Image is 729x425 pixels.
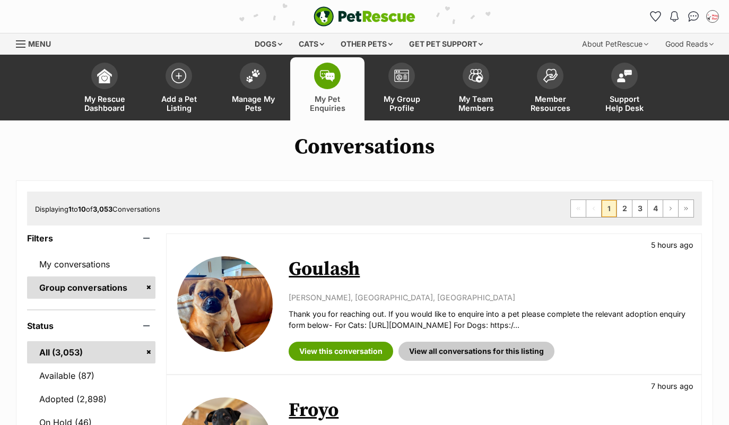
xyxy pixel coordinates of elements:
span: My Team Members [452,94,500,112]
a: View all conversations for this listing [398,342,554,361]
img: help-desk-icon-fdf02630f3aa405de69fd3d07c3f3aa587a6932b1a1747fa1d2bba05be0121f9.svg [617,70,632,82]
span: Displaying to of Conversations [35,205,160,213]
header: Status [27,321,155,331]
strong: 3,053 [93,205,112,213]
div: About PetRescue [575,33,656,55]
a: Next page [663,200,678,217]
img: add-pet-listing-icon-0afa8454b4691262ce3f59096e99ab1cd57d4a30225e0717b998d2c9b9846f56.svg [171,68,186,83]
img: team-members-icon-5396bd8760b3fe7c0b43da4ab00e1e3bb1a5d9ba89233759b79545d2d3fc5d0d.svg [468,69,483,83]
a: Adopted (2,898) [27,388,155,410]
span: Member Resources [526,94,574,112]
img: Laura Chao profile pic [707,11,718,22]
p: 7 hours ago [651,380,693,392]
img: pet-enquiries-icon-7e3ad2cf08bfb03b45e93fb7055b45f3efa6380592205ae92323e6603595dc1f.svg [320,70,335,82]
div: Dogs [247,33,290,55]
a: Page 2 [617,200,632,217]
a: Goulash [289,257,360,281]
img: group-profile-icon-3fa3cf56718a62981997c0bc7e787c4b2cf8bcc04b72c1350f741eb67cf2f40e.svg [394,70,409,82]
a: Favourites [647,8,664,25]
button: My account [704,8,721,25]
a: Last page [679,200,693,217]
div: Other pets [333,33,400,55]
a: PetRescue [314,6,415,27]
img: manage-my-pets-icon-02211641906a0b7f246fdf0571729dbe1e7629f14944591b6c1af311fb30b64b.svg [246,69,261,83]
a: Group conversations [27,276,155,299]
a: Page 3 [632,200,647,217]
span: First page [571,200,586,217]
img: dashboard-icon-eb2f2d2d3e046f16d808141f083e7271f6b2e854fb5c12c21221c1fb7104beca.svg [97,68,112,83]
a: Froyo [289,398,339,422]
img: member-resources-icon-8e73f808a243e03378d46382f2149f9095a855e16c252ad45f914b54edf8863c.svg [543,68,558,83]
img: logo-e224e6f780fb5917bec1dbf3a21bbac754714ae5b6737aabdf751b685950b380.svg [314,6,415,27]
div: Good Reads [658,33,721,55]
img: notifications-46538b983faf8c2785f20acdc204bb7945ddae34d4c08c2a6579f10ce5e182be.svg [670,11,679,22]
a: My Rescue Dashboard [67,57,142,120]
nav: Pagination [570,200,694,218]
a: Conversations [685,8,702,25]
a: My Pet Enquiries [290,57,364,120]
a: My conversations [27,253,155,275]
span: Menu [28,39,51,48]
a: Page 4 [648,200,663,217]
a: Manage My Pets [216,57,290,120]
a: My Team Members [439,57,513,120]
strong: 10 [78,205,86,213]
a: Add a Pet Listing [142,57,216,120]
p: Thank you for reaching out. If you would like to enquire into a pet please complete the relevant ... [289,308,691,331]
a: View this conversation [289,342,393,361]
a: Member Resources [513,57,587,120]
div: Get pet support [402,33,490,55]
p: 5 hours ago [651,239,693,250]
a: Available (87) [27,365,155,387]
a: My Group Profile [364,57,439,120]
img: Goulash [177,256,273,352]
button: Notifications [666,8,683,25]
span: Previous page [586,200,601,217]
span: Add a Pet Listing [155,94,203,112]
strong: 1 [68,205,72,213]
img: chat-41dd97257d64d25036548639549fe6c8038ab92f7586957e7f3b1b290dea8141.svg [688,11,699,22]
span: Manage My Pets [229,94,277,112]
span: Page 1 [602,200,617,217]
span: Support Help Desk [601,94,648,112]
ul: Account quick links [647,8,721,25]
p: [PERSON_NAME], [GEOGRAPHIC_DATA], [GEOGRAPHIC_DATA] [289,292,691,303]
a: Menu [16,33,58,53]
a: All (3,053) [27,341,155,363]
span: My Pet Enquiries [303,94,351,112]
div: Cats [291,33,332,55]
span: My Group Profile [378,94,426,112]
a: Support Help Desk [587,57,662,120]
header: Filters [27,233,155,243]
span: My Rescue Dashboard [81,94,128,112]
